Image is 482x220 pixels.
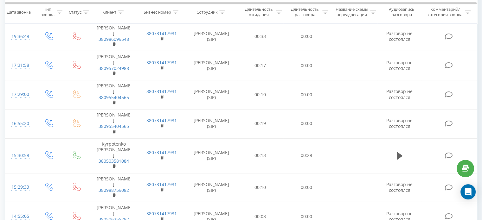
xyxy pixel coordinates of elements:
[237,22,283,51] td: 00:33
[11,30,28,43] div: 19:36:48
[146,181,177,187] a: 380731417931
[11,149,28,162] div: 15:30:58
[90,173,138,202] td: [PERSON_NAME]
[237,51,283,80] td: 00:17
[146,88,177,94] a: 380731417931
[11,181,28,193] div: 15:29:33
[283,51,329,80] td: 00:00
[386,60,413,71] span: Разговор не состоялся
[90,80,138,109] td: [PERSON_NAME]
[146,149,177,155] a: 380731417931
[69,9,81,15] div: Статус
[237,109,283,138] td: 00:19
[386,88,413,100] span: Разговор не состоялся
[186,109,237,138] td: [PERSON_NAME] (SIP)
[144,9,171,15] div: Бизнес номер
[11,88,28,101] div: 17:29:00
[40,7,55,17] div: Тип звонка
[186,51,237,80] td: [PERSON_NAME] (SIP)
[237,173,283,202] td: 00:10
[426,7,463,17] div: Комментарий/категория звонка
[11,59,28,72] div: 17:31:58
[186,80,237,109] td: [PERSON_NAME] (SIP)
[243,7,275,17] div: Длительность ожидания
[146,30,177,36] a: 380731417931
[99,36,129,42] a: 380986099548
[283,138,329,173] td: 00:28
[146,60,177,66] a: 380731417931
[383,7,420,17] div: Аудиозапись разговора
[283,22,329,51] td: 00:00
[11,117,28,130] div: 16:55:20
[283,173,329,202] td: 00:00
[102,9,116,15] div: Клиент
[99,94,129,100] a: 380955404565
[289,7,321,17] div: Длительность разговора
[90,138,138,173] td: Kyrpotenko [PERSON_NAME]
[99,123,129,129] a: 380955404565
[99,187,129,193] a: 380988759082
[146,211,177,217] a: 380731417931
[146,117,177,123] a: 380731417931
[90,109,138,138] td: [PERSON_NAME]
[99,65,129,71] a: 380957024988
[283,80,329,109] td: 00:00
[196,9,218,15] div: Сотрудник
[386,117,413,129] span: Разговор не состоялся
[386,30,413,42] span: Разговор не состоялся
[460,184,476,199] div: Open Intercom Messenger
[7,9,31,15] div: Дата звонка
[90,51,138,80] td: [PERSON_NAME]
[90,22,138,51] td: [PERSON_NAME]
[186,138,237,173] td: [PERSON_NAME] (SIP)
[237,80,283,109] td: 00:10
[99,158,129,164] a: 380503581084
[283,109,329,138] td: 00:00
[186,173,237,202] td: [PERSON_NAME] (SIP)
[335,7,369,17] div: Название схемы переадресации
[186,22,237,51] td: [PERSON_NAME] (SIP)
[386,181,413,193] span: Разговор не состоялся
[237,138,283,173] td: 00:13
